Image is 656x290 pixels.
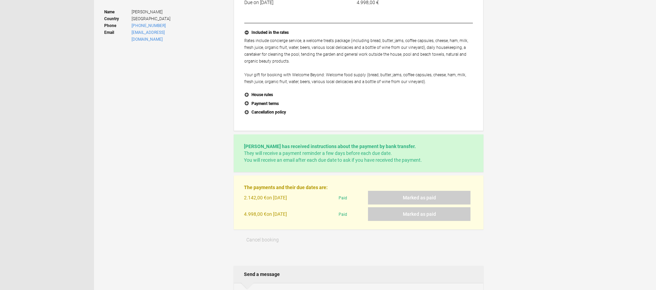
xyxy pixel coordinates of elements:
div: Paid [336,207,368,221]
strong: The payments and their due dates are: [244,185,328,190]
p: Rates include concierge service, a welcome treats package (including bread, butter, jams, coffee ... [244,37,473,85]
strong: Name [104,9,132,15]
button: Cancel booking [234,233,291,247]
strong: [PERSON_NAME] has received instructions about the payment by bank transfer. [244,144,416,149]
flynt-currency: 4.998,00 € [244,211,266,217]
h2: Send a message [234,266,483,283]
span: [GEOGRAPHIC_DATA] [132,15,195,22]
div: Paid [336,191,368,207]
span: [PERSON_NAME] [132,9,195,15]
strong: Phone [104,22,132,29]
p: They will receive a payment reminder a few days before each due date. You will receive an email a... [244,143,473,163]
button: Marked as paid [368,191,470,205]
button: Included in the rates [244,28,473,37]
button: Cancellation policy [244,108,473,117]
strong: Country [104,15,132,22]
a: [EMAIL_ADDRESS][DOMAIN_NAME] [132,30,165,42]
flynt-currency: 2.142,00 € [244,195,266,200]
button: Payment terms [244,100,473,108]
div: on [DATE] [244,191,336,207]
button: House rules [244,91,473,100]
a: [PHONE_NUMBER] [132,23,166,28]
strong: Email [104,29,132,43]
button: Marked as paid [368,207,470,221]
span: Cancel booking [246,237,279,242]
div: on [DATE] [244,207,336,221]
